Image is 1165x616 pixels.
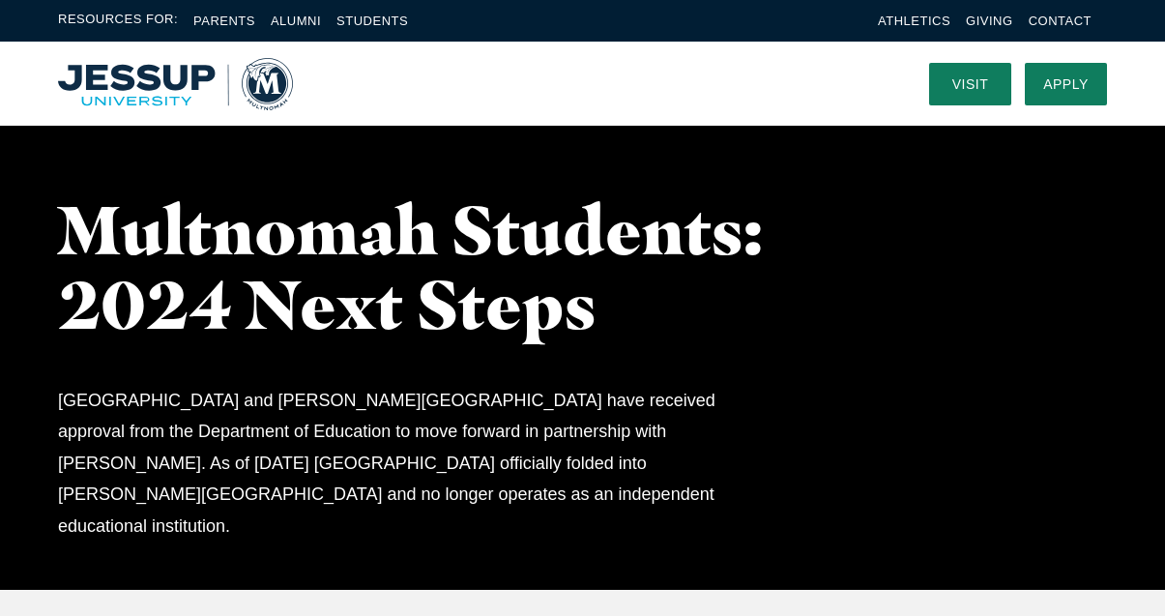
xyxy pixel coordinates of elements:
a: Athletics [878,14,950,28]
a: Giving [966,14,1013,28]
a: Students [336,14,408,28]
h1: Multnomah Students: 2024 Next Steps [58,192,787,341]
a: Parents [193,14,255,28]
a: Visit [929,63,1011,105]
a: Contact [1029,14,1092,28]
a: Alumni [271,14,321,28]
span: Resources For: [58,10,178,32]
a: Apply [1025,63,1107,105]
a: Home [58,58,293,110]
p: [GEOGRAPHIC_DATA] and [PERSON_NAME][GEOGRAPHIC_DATA] have received approval from the Department o... [58,385,757,542]
img: Multnomah University Logo [58,58,293,110]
